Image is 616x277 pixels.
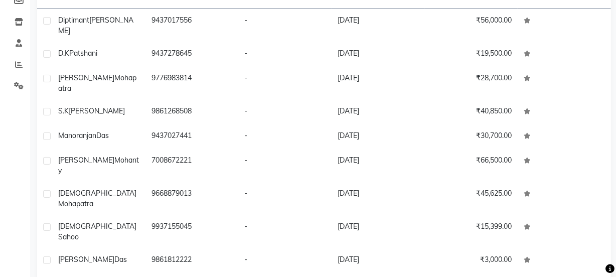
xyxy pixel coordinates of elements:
td: [DATE] [332,124,425,149]
td: ₹19,500.00 [425,42,518,67]
td: - [238,248,332,273]
span: [DEMOGRAPHIC_DATA] [58,222,136,231]
td: - [238,124,332,149]
td: - [238,9,332,42]
td: ₹30,700.00 [425,124,518,149]
td: 9668879013 [145,182,239,215]
td: [DATE] [332,248,425,273]
span: Diptimant [58,16,89,25]
span: D.K [58,49,69,58]
td: [DATE] [332,215,425,248]
td: 9861268508 [145,100,239,124]
td: 9437278645 [145,42,239,67]
td: ₹56,000.00 [425,9,518,42]
span: Sahoo [58,232,79,241]
span: Manoranjan [58,131,96,140]
span: [PERSON_NAME] [58,73,114,82]
td: 9437017556 [145,9,239,42]
td: ₹15,399.00 [425,215,518,248]
td: 9937155045 [145,215,239,248]
td: - [238,42,332,67]
td: ₹66,500.00 [425,149,518,182]
td: ₹40,850.00 [425,100,518,124]
span: [PERSON_NAME] [58,16,133,35]
td: 9437027441 [145,124,239,149]
span: Das [114,255,127,264]
td: 9861812222 [145,248,239,273]
span: Patshani [69,49,97,58]
td: [DATE] [332,182,425,215]
td: - [238,67,332,100]
td: - [238,182,332,215]
span: Das [96,131,109,140]
td: - [238,100,332,124]
td: - [238,215,332,248]
td: 9776983814 [145,67,239,100]
td: [DATE] [332,9,425,42]
td: ₹3,000.00 [425,248,518,273]
td: 7008672221 [145,149,239,182]
td: ₹28,700.00 [425,67,518,100]
span: [PERSON_NAME] [69,106,125,115]
td: [DATE] [332,42,425,67]
span: [DEMOGRAPHIC_DATA] [58,189,136,198]
span: Mohapatra [58,199,93,208]
span: [PERSON_NAME] [58,255,114,264]
span: S.K [58,106,69,115]
td: [DATE] [332,100,425,124]
span: [PERSON_NAME] [58,156,114,165]
td: [DATE] [332,67,425,100]
td: ₹45,625.00 [425,182,518,215]
td: [DATE] [332,149,425,182]
td: - [238,149,332,182]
